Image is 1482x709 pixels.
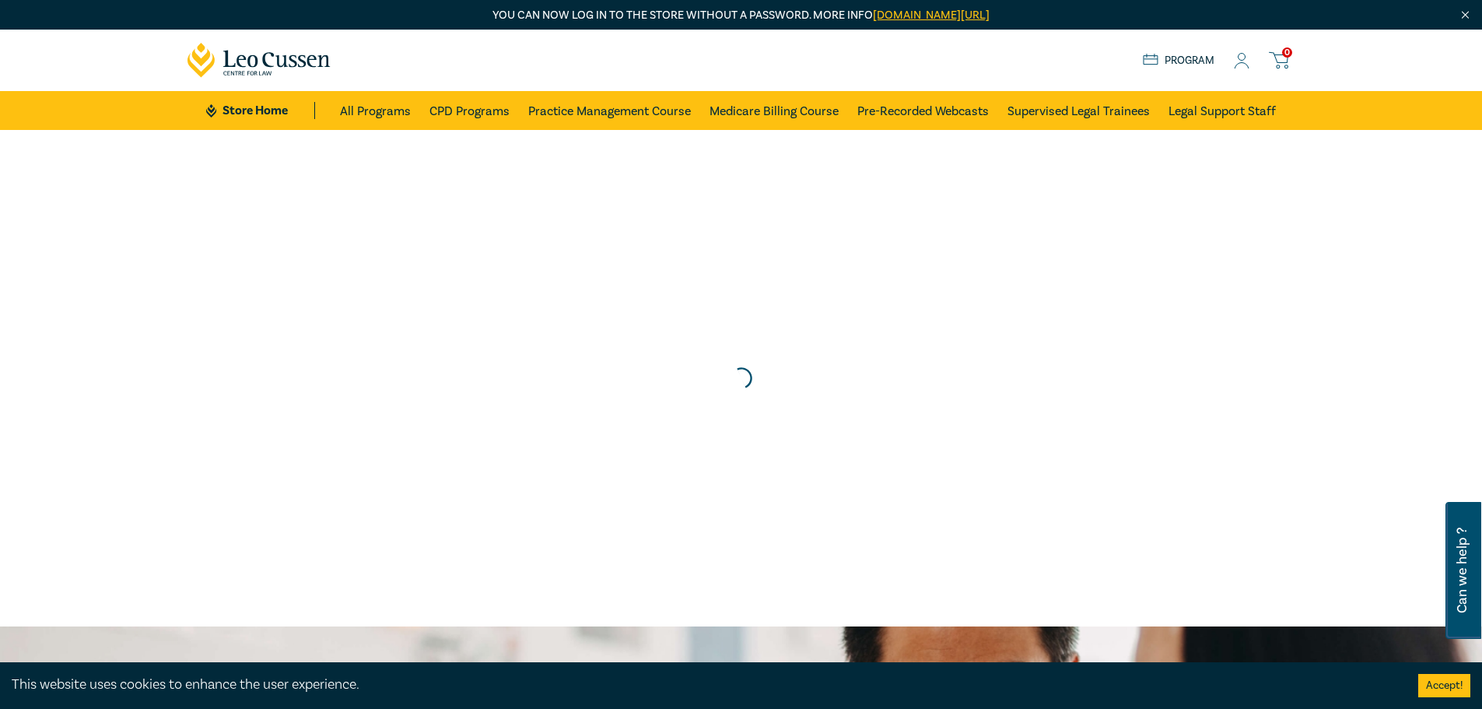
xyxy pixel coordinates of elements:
[429,91,510,130] a: CPD Programs
[873,8,990,23] a: [DOMAIN_NAME][URL]
[1455,511,1470,630] span: Can we help ?
[857,91,989,130] a: Pre-Recorded Webcasts
[1418,674,1470,697] button: Accept cookies
[1282,47,1292,58] span: 0
[528,91,691,130] a: Practice Management Course
[12,675,1395,695] div: This website uses cookies to enhance the user experience.
[340,91,411,130] a: All Programs
[1143,52,1215,69] a: Program
[709,91,839,130] a: Medicare Billing Course
[1459,9,1472,22] img: Close
[1007,91,1150,130] a: Supervised Legal Trainees
[206,102,314,119] a: Store Home
[1168,91,1276,130] a: Legal Support Staff
[187,7,1295,24] p: You can now log in to the store without a password. More info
